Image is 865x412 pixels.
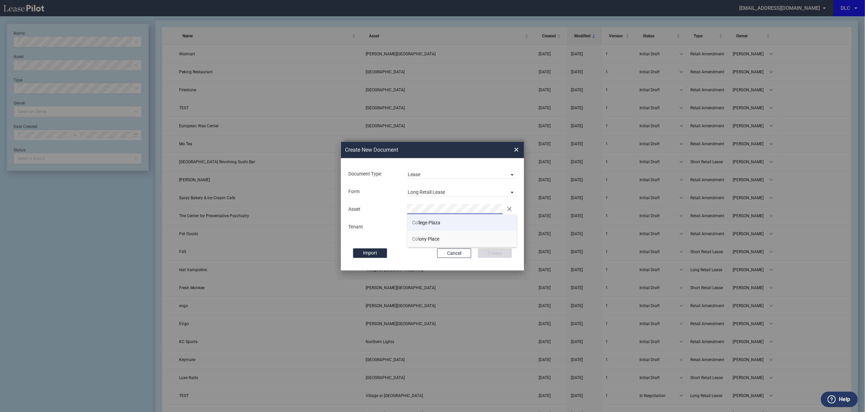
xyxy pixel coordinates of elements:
li: Colony Place [407,231,517,247]
md-dialog: Create New ... [341,142,524,271]
span: Col [412,236,419,242]
span: ony Place [412,236,440,242]
li: College Plaza [407,214,517,231]
div: Tenant [344,224,403,230]
button: Cancel [437,248,471,258]
div: Asset [344,206,403,213]
div: Document Type [344,171,403,177]
h2: Create New Document [345,146,489,154]
div: Form [344,188,403,195]
md-select: Lease Form: Long Retail Lease [407,186,517,196]
span: × [514,144,519,155]
label: Help [839,395,850,404]
span: Col [412,220,419,225]
div: Lease [408,172,420,177]
md-select: Document Type: Lease [407,169,517,179]
button: Create [478,248,512,258]
span: lege Plaza [412,220,441,225]
label: Import [353,248,387,258]
div: Long Retail Lease [408,189,445,195]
